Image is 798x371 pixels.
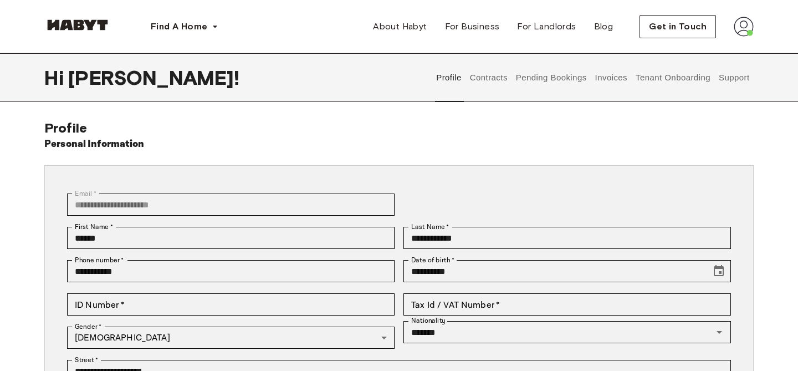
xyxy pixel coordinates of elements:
[411,316,446,326] label: Nationality
[508,16,585,38] a: For Landlords
[75,322,101,332] label: Gender
[435,53,463,102] button: Profile
[594,20,613,33] span: Blog
[436,16,509,38] a: For Business
[373,20,427,33] span: About Habyt
[712,324,727,340] button: Open
[68,66,239,89] span: [PERSON_NAME] !
[75,189,96,199] label: Email
[649,20,707,33] span: Get in Touch
[44,136,145,152] h6: Personal Information
[75,355,98,365] label: Street
[445,20,500,33] span: For Business
[514,53,588,102] button: Pending Bookings
[411,222,449,232] label: Last Name
[44,120,87,136] span: Profile
[708,260,730,282] button: Choose date, selected date is Dec 28, 1901
[67,327,395,349] div: [DEMOGRAPHIC_DATA]
[640,15,716,38] button: Get in Touch
[142,16,227,38] button: Find A Home
[44,19,111,31] img: Habyt
[151,20,207,33] span: Find A Home
[468,53,509,102] button: Contracts
[517,20,576,33] span: For Landlords
[717,53,751,102] button: Support
[411,255,454,265] label: Date of birth
[44,66,68,89] span: Hi
[594,53,628,102] button: Invoices
[75,222,113,232] label: First Name
[734,17,754,37] img: avatar
[67,194,395,216] div: You can't change your email address at the moment. Please reach out to customer support in case y...
[585,16,622,38] a: Blog
[75,255,124,265] label: Phone number
[364,16,436,38] a: About Habyt
[432,53,754,102] div: user profile tabs
[635,53,712,102] button: Tenant Onboarding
